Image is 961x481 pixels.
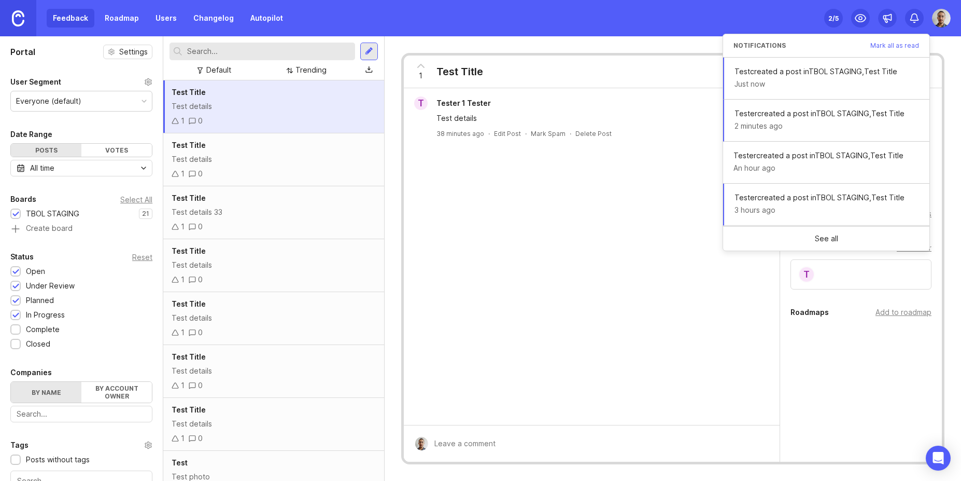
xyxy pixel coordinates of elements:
a: Test TitleTest details10 [163,398,384,451]
label: By account owner [81,382,152,403]
a: Changelog [187,9,240,28]
div: TBOL STAGING [26,208,79,219]
p: 21 [142,210,149,218]
div: Closed [26,338,50,350]
input: Search... [187,46,350,57]
div: Test details [172,312,375,324]
div: Default [206,64,231,76]
span: Test Title [172,405,206,414]
span: Tester created a post in TBOL STAGING , Test Title [733,150,919,161]
div: 1 [181,115,185,127]
div: 0 [198,327,203,338]
span: Just now [734,78,765,90]
span: Tester 1 Tester [436,99,491,107]
div: Open Intercom Messenger [926,446,951,471]
div: Test details [172,101,375,112]
div: 0 [198,433,203,444]
span: Settings [119,47,148,57]
div: 2 /5 [828,11,839,25]
a: Create board [10,225,152,234]
div: Delete Post [575,129,612,138]
span: Test Title [172,299,206,308]
div: Select All [120,197,152,202]
a: TTester 1 Tester [408,97,499,110]
div: Test details [172,259,375,271]
a: 38 minutes ago [436,129,484,138]
div: · [488,129,490,138]
a: Testercreated a post inTBOL STAGING,Test Title3 hours ago [723,184,929,226]
div: T [414,97,428,110]
div: Test details [172,365,375,377]
span: 3 hours ago [734,204,775,216]
button: 2/5 [824,9,843,28]
div: 0 [198,380,203,391]
div: · [525,129,527,138]
div: Planned [26,295,54,306]
a: Test TitleTest details10 [163,345,384,398]
div: Test details [172,154,375,165]
div: Trending [295,64,327,76]
div: Posts without tags [26,454,90,465]
span: Tester created a post in TBOL STAGING , Test Title [734,108,919,119]
a: Test TitleTest details10 [163,239,384,292]
div: Complete [26,324,60,335]
div: All time [30,162,54,174]
h1: Portal [10,46,35,58]
a: Test TitleTest details10 [163,80,384,133]
div: Tags [10,439,29,451]
a: Testercreated a post inTBOL STAGING,Test TitleAn hour ago [723,142,929,184]
div: Status [10,251,34,263]
span: Test Title [172,194,206,202]
span: Test [172,458,188,467]
div: Everyone (default) [16,95,81,107]
a: Roadmap [98,9,145,28]
div: T [798,266,815,283]
div: Boards [10,193,36,205]
div: Under Review [26,280,75,292]
img: Joao Gilberto [415,437,428,450]
span: Test Title [172,141,206,149]
img: Joao Gilberto [932,9,951,28]
div: Test details [436,113,759,124]
div: Posts [11,144,81,157]
span: Mark all as read [870,43,919,49]
a: Test TitleTest details10 [163,133,384,186]
a: Test TitleTest details 3310 [163,186,384,239]
div: Companies [10,366,52,379]
div: Test details [172,418,375,430]
a: Testercreated a post inTBOL STAGING,Test Title3 hours ago [723,226,929,268]
div: Open [26,266,45,277]
div: Test details 33 [172,207,375,218]
div: Test Title [436,64,483,79]
span: Test created a post in TBOL STAGING , Test Title [734,66,919,77]
label: By name [11,382,81,403]
div: Roadmaps [790,306,829,319]
a: Testercreated a post inTBOL STAGING,Test Title2 minutes ago [723,100,929,142]
span: Test Title [172,246,206,255]
span: Test Title [172,352,206,361]
div: 1 [181,433,185,444]
a: Autopilot [244,9,289,28]
div: 0 [198,115,203,127]
div: 1 [181,327,185,338]
div: 0 [198,168,203,180]
div: 1 [181,380,185,391]
a: Test TitleTest details10 [163,292,384,345]
svg: toggle icon [135,164,152,172]
img: Canny Home [12,10,24,26]
a: Testcreated a post inTBOL STAGING,Test TitleJust now [723,58,929,100]
button: Settings [103,45,152,59]
div: Edit Post [494,129,521,138]
button: Mark Spam [531,129,566,138]
div: · [570,129,571,138]
span: An hour ago [733,162,775,174]
span: Test Title [172,88,206,97]
div: Date Range [10,128,52,141]
div: In Progress [26,309,65,321]
div: Add to roadmap [875,307,931,318]
div: 1 [181,168,185,180]
a: Users [149,9,183,28]
span: Tester created a post in TBOL STAGING , Test Title [734,192,919,203]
